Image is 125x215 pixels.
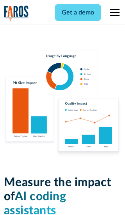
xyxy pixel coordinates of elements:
[4,5,29,21] a: home
[105,3,121,22] div: menu
[4,50,121,157] img: Charts tracking GitHub Copilot's usage and impact on velocity and quality
[55,4,101,21] a: Get a demo
[4,5,29,21] img: Logo of the analytics and reporting company Faros.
